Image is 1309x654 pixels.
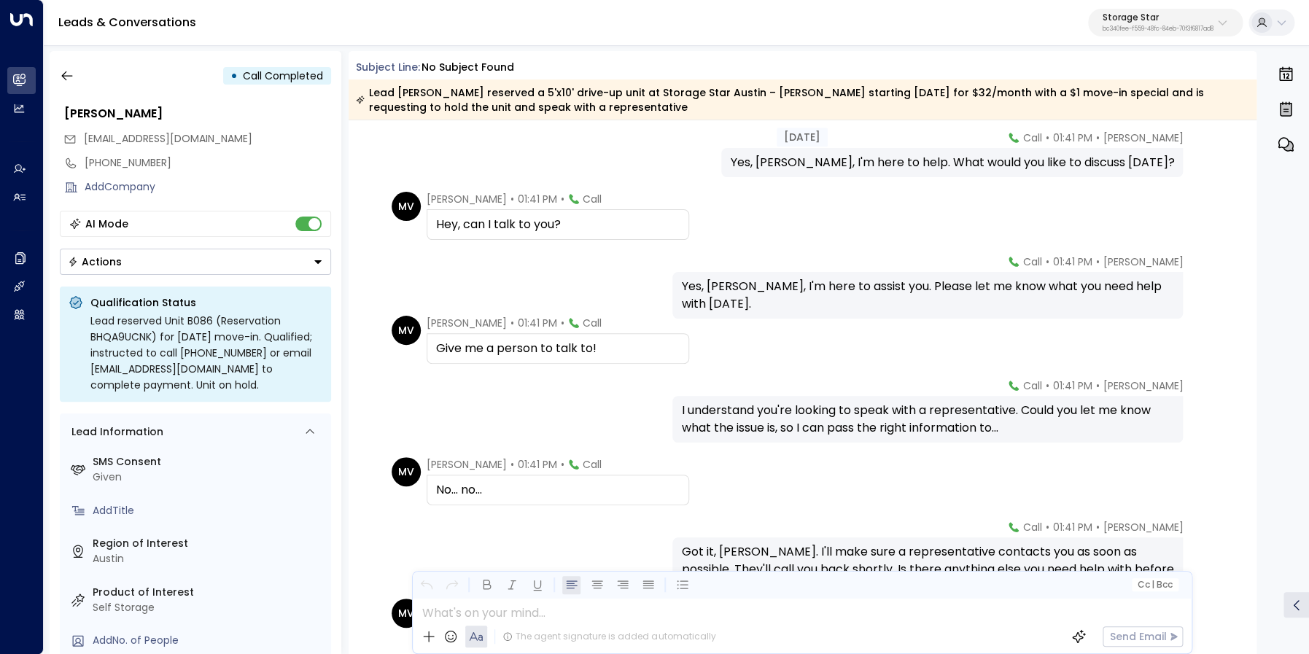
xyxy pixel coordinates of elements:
[1052,520,1092,534] span: 01:41 PM
[1103,13,1213,22] p: Storage Star
[392,457,421,486] div: MV
[1132,578,1178,592] button: Cc|Bcc
[518,316,557,330] span: 01:41 PM
[64,105,331,122] div: [PERSON_NAME]
[681,402,1174,437] div: I understand you're looking to speak with a representative. Could you let me know what the issue ...
[1022,254,1041,269] span: Call
[1045,378,1049,393] span: •
[561,192,564,206] span: •
[93,551,325,567] div: Austin
[443,576,461,594] button: Redo
[422,60,514,75] div: No subject found
[1103,26,1213,32] p: bc340fee-f559-48fc-84eb-70f3f6817ad8
[356,60,420,74] span: Subject Line:
[93,536,325,551] label: Region of Interest
[583,316,602,330] span: Call
[1088,9,1243,36] button: Storage Starbc340fee-f559-48fc-84eb-70f3f6817ad8
[1103,520,1183,534] span: [PERSON_NAME]
[777,128,828,147] div: [DATE]
[1103,254,1183,269] span: [PERSON_NAME]
[518,457,557,472] span: 01:41 PM
[93,585,325,600] label: Product of Interest
[58,14,196,31] a: Leads & Conversations
[60,249,331,275] button: Actions
[510,192,514,206] span: •
[1103,378,1183,393] span: [PERSON_NAME]
[436,340,680,357] div: Give me a person to talk to!
[392,192,421,221] div: MV
[502,630,715,643] div: The agent signature is added automatically
[93,470,325,485] div: Given
[90,313,322,393] div: Lead reserved Unit B086 (Reservation BHQA9UCNK) for [DATE] move-in. Qualified; instructed to call...
[356,85,1248,114] div: Lead [PERSON_NAME] reserved a 5'x10' drive-up unit at Storage Star Austin – [PERSON_NAME] startin...
[84,131,252,147] span: mariapvaldez61@gmail.com
[60,249,331,275] div: Button group with a nested menu
[93,600,325,615] div: Self Storage
[230,63,238,89] div: •
[1138,580,1173,590] span: Cc Bcc
[510,316,514,330] span: •
[1095,520,1099,534] span: •
[392,316,421,345] div: MV
[1189,520,1218,549] img: 120_headshot.jpg
[243,69,323,83] span: Call Completed
[427,457,507,472] span: [PERSON_NAME]
[436,481,680,499] div: No... no...
[66,424,163,440] div: Lead Information
[436,216,680,233] div: Hey, can I talk to you?
[1189,378,1218,408] img: 120_headshot.jpg
[730,154,1174,171] div: Yes, [PERSON_NAME], I'm here to help. What would you like to discuss [DATE]?
[1189,131,1218,160] img: 120_headshot.jpg
[427,192,507,206] span: [PERSON_NAME]
[1189,254,1218,284] img: 120_headshot.jpg
[85,179,331,195] div: AddCompany
[1095,378,1099,393] span: •
[1022,378,1041,393] span: Call
[1052,254,1092,269] span: 01:41 PM
[561,316,564,330] span: •
[85,155,331,171] div: [PHONE_NUMBER]
[561,457,564,472] span: •
[681,278,1174,313] div: Yes, [PERSON_NAME], I'm here to assist you. Please let me know what you need help with [DATE].
[392,599,421,628] div: MV
[583,192,602,206] span: Call
[93,503,325,518] div: AddTitle
[1022,520,1041,534] span: Call
[583,457,602,472] span: Call
[518,192,557,206] span: 01:41 PM
[427,316,507,330] span: [PERSON_NAME]
[510,457,514,472] span: •
[93,454,325,470] label: SMS Consent
[681,543,1174,596] div: Got it, [PERSON_NAME]. I'll make sure a representative contacts you as soon as possible. They'll ...
[93,633,325,648] div: AddNo. of People
[68,255,122,268] div: Actions
[1045,520,1049,534] span: •
[1052,378,1092,393] span: 01:41 PM
[1095,254,1099,269] span: •
[90,295,322,310] p: Qualification Status
[1045,254,1049,269] span: •
[85,217,128,231] div: AI Mode
[417,576,435,594] button: Undo
[1151,580,1154,590] span: |
[84,131,252,146] span: [EMAIL_ADDRESS][DOMAIN_NAME]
